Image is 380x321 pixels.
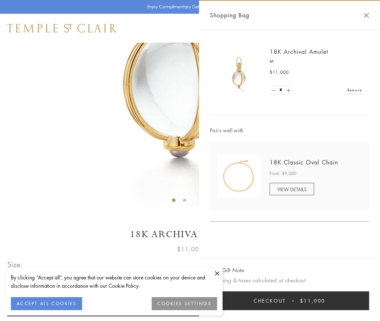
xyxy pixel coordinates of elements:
[11,273,217,290] div: By clicking “Accept all”, you agree that our website can store cookies on your device and disclos...
[270,183,314,195] a: VIEW DETAILS
[217,154,261,198] img: N88865-OV18
[217,51,261,94] img: 18K Archival Amulet
[277,186,307,193] span: VIEW DETAILS
[210,10,249,20] span: Shopping Bag
[7,258,23,270] span: Size:
[7,24,117,33] img: Temple St. Clair
[210,126,369,134] span: Pairs well with
[347,86,362,94] a: Remove
[254,297,286,305] span: Checkout
[7,228,373,241] h1: 18K Archival Amulet
[177,244,203,254] span: $11,000
[270,48,328,56] a: 18K Archival Amulet
[152,297,217,310] button: COOKIES SETTINGS
[270,158,338,166] a: 18K Classic Oval Chain
[270,69,289,76] span: $11,000
[270,86,277,95] a: Set quantity to 0
[11,297,82,310] button: ACCEPT ALL COOKIES
[210,266,244,275] button: Add Gift Note
[300,297,325,305] span: $11,000
[210,276,369,285] p: Shipping & taxes calculated at checkout
[364,13,369,18] button: Close Shopping Bag
[147,3,229,10] p: Enjoy Complimentary Delivery & Returns
[284,86,292,95] a: Set quantity to 2
[270,170,296,177] span: From: $9,000
[270,58,362,65] p: M
[210,291,369,310] button: Checkout $11,000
